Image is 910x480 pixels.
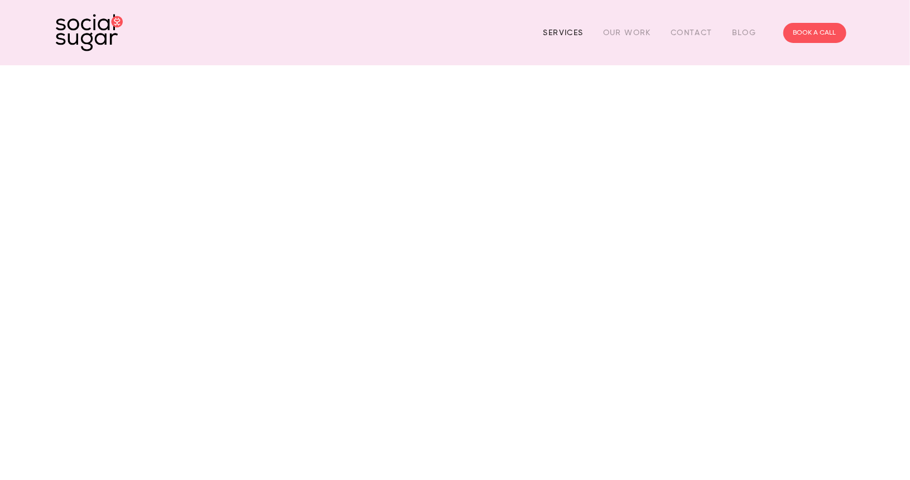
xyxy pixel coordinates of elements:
a: BOOK A CALL [783,23,846,43]
a: Our Work [603,24,651,41]
a: Blog [732,24,757,41]
a: Contact [671,24,712,41]
img: SocialSugar [56,14,123,51]
a: Services [543,24,584,41]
